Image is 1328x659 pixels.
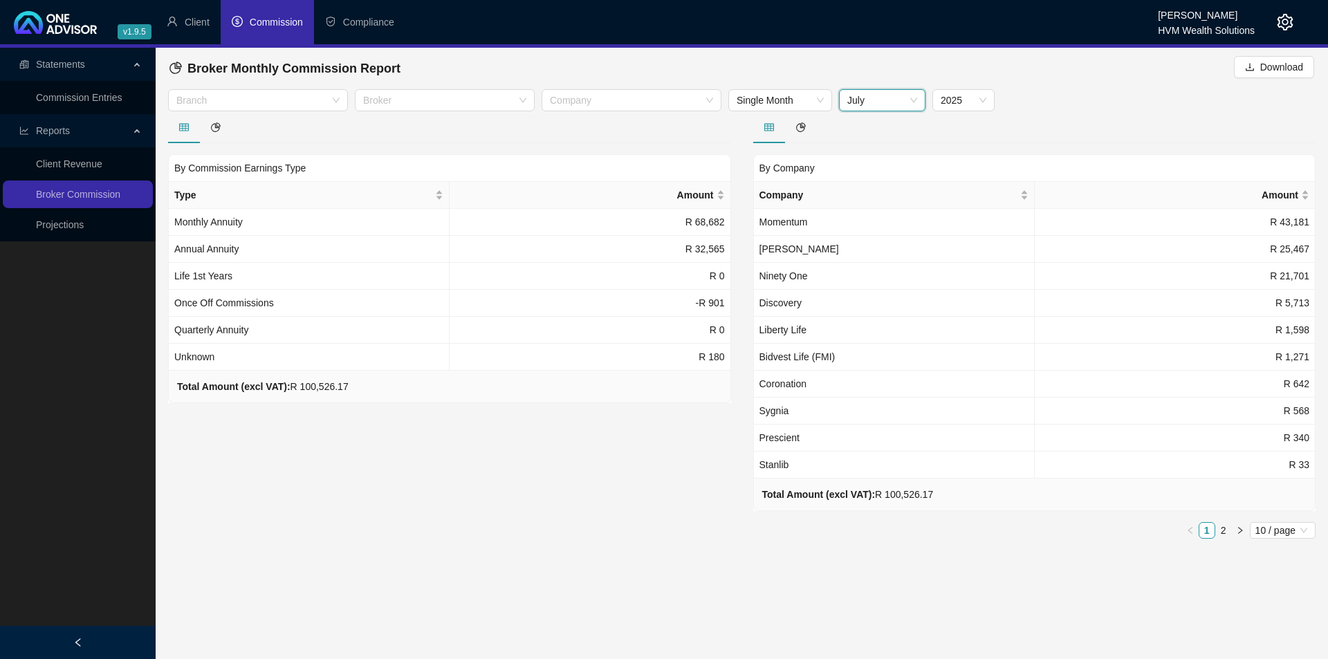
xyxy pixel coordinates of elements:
[232,16,243,27] span: dollar
[185,17,210,28] span: Client
[174,351,214,362] span: Unknown
[174,187,432,203] span: Type
[168,154,731,181] div: By Commission Earnings Type
[1182,522,1199,539] button: left
[1035,263,1316,290] td: R 21,701
[1215,522,1232,539] li: 2
[759,351,836,362] span: Bidvest Life (FMI)
[1035,425,1316,452] td: R 340
[1186,526,1195,535] span: left
[450,317,730,344] td: R 0
[250,17,303,28] span: Commission
[177,379,349,394] div: R 100,526.17
[118,24,151,39] span: v1.9.5
[1035,209,1316,236] td: R 43,181
[174,324,248,335] span: Quarterly Annuity
[764,122,774,132] span: table
[325,16,336,27] span: safety
[450,290,730,317] td: -R 901
[1035,452,1316,479] td: R 33
[1040,187,1298,203] span: Amount
[759,432,800,443] span: Prescient
[759,378,807,389] span: Coronation
[1035,398,1316,425] td: R 568
[1158,3,1255,19] div: [PERSON_NAME]
[167,16,178,27] span: user
[1245,62,1255,72] span: download
[759,324,806,335] span: Liberty Life
[1255,523,1310,538] span: 10 / page
[754,182,1035,209] th: Company
[36,92,122,103] a: Commission Entries
[36,219,84,230] a: Projections
[1035,182,1316,209] th: Amount
[36,189,120,200] a: Broker Commission
[19,59,29,69] span: reconciliation
[1035,317,1316,344] td: R 1,598
[847,90,917,111] span: July
[762,489,876,500] b: Total Amount (excl VAT):
[1277,14,1293,30] span: setting
[759,270,808,281] span: Ninety One
[177,381,290,392] b: Total Amount (excl VAT):
[36,158,102,169] a: Client Revenue
[450,209,730,236] td: R 68,682
[211,122,221,132] span: pie-chart
[169,182,450,209] th: Type
[179,122,189,132] span: table
[1232,522,1248,539] button: right
[187,62,400,75] span: Broker Monthly Commission Report
[174,216,243,228] span: Monthly Annuity
[762,487,934,502] div: R 100,526.17
[941,90,986,111] span: 2025
[1250,522,1316,539] div: Page Size
[73,638,83,647] span: left
[19,126,29,136] span: line-chart
[1035,344,1316,371] td: R 1,271
[174,297,274,308] span: Once Off Commissions
[1199,522,1215,539] li: 1
[343,17,394,28] span: Compliance
[759,459,789,470] span: Stanlib
[1035,371,1316,398] td: R 642
[1199,523,1215,538] a: 1
[1232,522,1248,539] li: Next Page
[14,11,97,34] img: 2df55531c6924b55f21c4cf5d4484680-logo-light.svg
[759,216,808,228] span: Momentum
[1260,59,1303,75] span: Download
[1236,526,1244,535] span: right
[1035,290,1316,317] td: R 5,713
[174,243,239,254] span: Annual Annuity
[1182,522,1199,539] li: Previous Page
[450,182,730,209] th: Amount
[796,122,806,132] span: pie-chart
[759,405,789,416] span: Sygnia
[759,187,1017,203] span: Company
[450,263,730,290] td: R 0
[36,59,85,70] span: Statements
[1216,523,1231,538] a: 2
[737,90,824,111] span: Single Month
[36,125,70,136] span: Reports
[1234,56,1314,78] button: Download
[753,154,1316,181] div: By Company
[450,236,730,263] td: R 32,565
[169,62,182,74] span: pie-chart
[1158,19,1255,34] div: HVM Wealth Solutions
[174,270,232,281] span: Life 1st Years
[450,344,730,371] td: R 180
[455,187,713,203] span: Amount
[759,297,802,308] span: Discovery
[1035,236,1316,263] td: R 25,467
[759,243,839,254] span: [PERSON_NAME]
